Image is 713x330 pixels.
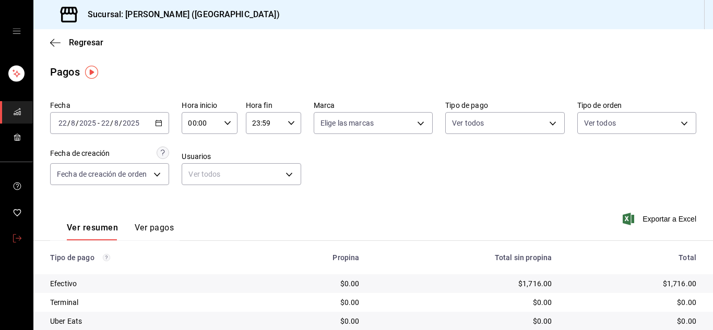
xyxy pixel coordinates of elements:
div: $0.00 [376,297,552,308]
div: Tipo de pago [50,253,246,262]
span: - [98,119,100,127]
div: Propina [263,253,359,262]
button: Regresar [50,38,103,47]
span: / [110,119,113,127]
div: Total [568,253,696,262]
button: open drawer [13,27,21,35]
span: Ver todos [584,118,616,128]
div: Total sin propina [376,253,552,262]
input: -- [70,119,76,127]
span: / [76,119,79,127]
span: / [67,119,70,127]
input: -- [101,119,110,127]
div: Terminal [50,297,246,308]
div: $0.00 [376,316,552,326]
div: $1,716.00 [376,278,552,289]
label: Usuarios [182,153,301,160]
button: Ver pagos [135,223,174,240]
div: Ver todos [182,163,301,185]
label: Tipo de pago [445,102,564,109]
div: $1,716.00 [568,278,696,289]
label: Hora inicio [182,102,237,109]
div: Fecha de creación [50,148,110,159]
div: Uber Eats [50,316,246,326]
input: -- [58,119,67,127]
span: Fecha de creación de orden [57,169,147,179]
input: -- [114,119,119,127]
label: Hora fin [246,102,301,109]
svg: Los pagos realizados con Pay y otras terminales son montos brutos. [103,254,110,261]
div: $0.00 [263,297,359,308]
span: Elige las marcas [320,118,374,128]
div: $0.00 [568,316,696,326]
span: Ver todos [452,118,484,128]
label: Tipo de orden [577,102,696,109]
span: / [119,119,122,127]
div: $0.00 [568,297,696,308]
label: Fecha [50,102,169,109]
button: Ver resumen [67,223,118,240]
h3: Sucursal: [PERSON_NAME] ([GEOGRAPHIC_DATA]) [79,8,280,21]
button: Exportar a Excel [625,213,696,225]
input: ---- [122,119,140,127]
img: Tooltip marker [85,66,98,79]
div: navigation tabs [67,223,174,240]
div: Efectivo [50,278,246,289]
label: Marca [314,102,433,109]
div: $0.00 [263,278,359,289]
div: Pagos [50,64,80,80]
span: Regresar [69,38,103,47]
div: $0.00 [263,316,359,326]
input: ---- [79,119,97,127]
